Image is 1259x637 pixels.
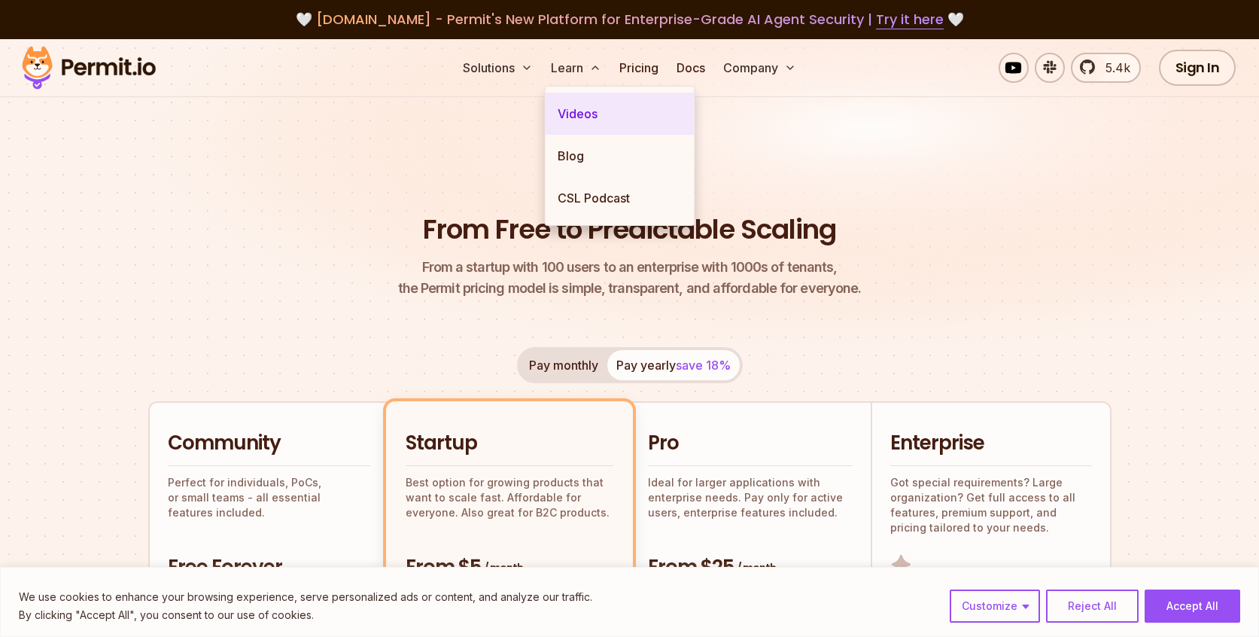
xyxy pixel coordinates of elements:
[1071,53,1141,83] a: 5.4k
[316,10,944,29] span: [DOMAIN_NAME] - Permit's New Platform for Enterprise-Grade AI Agent Security |
[19,588,592,606] p: We use cookies to enhance your browsing experience, serve personalized ads or content, and analyz...
[457,53,539,83] button: Solutions
[406,475,613,520] p: Best option for growing products that want to scale fast. Affordable for everyone. Also great for...
[423,211,836,248] h1: From Free to Predictable Scaling
[1159,50,1236,86] a: Sign In
[737,560,776,575] span: / month
[484,560,523,575] span: / month
[398,257,862,278] span: From a startup with 100 users to an enterprise with 1000s of tenants,
[406,554,613,581] h3: From $5
[890,430,1092,457] h2: Enterprise
[398,257,862,299] p: the Permit pricing model is simple, transparent, and affordable for everyone.
[546,135,695,177] a: Blog
[15,42,163,93] img: Permit logo
[876,10,944,29] a: Try it here
[520,350,607,380] button: Pay monthly
[36,9,1223,30] div: 🤍 🤍
[546,93,695,135] a: Videos
[545,53,607,83] button: Learn
[1096,59,1130,77] span: 5.4k
[890,475,1092,535] p: Got special requirements? Large organization? Get full access to all features, premium support, a...
[648,430,853,457] h2: Pro
[168,430,371,457] h2: Community
[406,430,613,457] h2: Startup
[19,606,592,624] p: By clicking "Accept All", you consent to our use of cookies.
[671,53,711,83] a: Docs
[613,53,664,83] a: Pricing
[168,554,371,581] h3: Free Forever
[1046,590,1139,623] button: Reject All
[950,590,1040,623] button: Customize
[546,177,695,219] a: CSL Podcast
[648,554,853,581] h3: From $25
[717,53,802,83] button: Company
[1145,590,1240,623] button: Accept All
[648,475,853,520] p: Ideal for larger applications with enterprise needs. Pay only for active users, enterprise featur...
[168,475,371,520] p: Perfect for individuals, PoCs, or small teams - all essential features included.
